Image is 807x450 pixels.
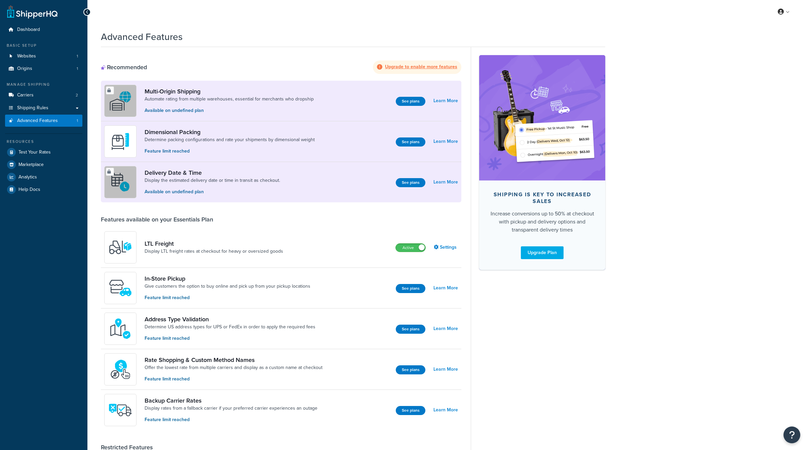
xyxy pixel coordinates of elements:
[396,284,425,293] a: See plans
[145,356,322,364] a: Rate Shopping & Custom Method Names
[433,96,458,106] a: Learn More
[145,148,315,155] p: Feature limit reached
[396,244,425,252] label: Active
[17,53,36,59] span: Websites
[5,183,82,196] a: Help Docs
[5,146,82,158] a: Test Your Rates
[489,65,595,170] img: feature-image-bc-upgrade-63323b7e0001f74ee9b4b6549f3fc5de0323d87a30a5703426337501b3dadfb7.png
[490,210,594,234] div: Increase conversions up to 50% at checkout with pickup and delivery options and transparent deliv...
[145,405,317,412] a: Display rates from a fallback carrier if your preferred carrier experiences an outage
[145,188,280,196] p: Available on undefined plan
[76,92,78,98] span: 2
[145,240,283,247] a: LTL Freight
[433,365,458,374] a: Learn More
[5,50,82,63] li: Websites
[18,187,40,193] span: Help Docs
[396,178,425,187] a: See plans
[17,66,32,72] span: Origins
[17,118,58,124] span: Advanced Features
[5,50,82,63] a: Websites1
[109,398,132,422] img: icon-duo-feat-backup-carrier-4420b188.png
[77,66,78,72] span: 1
[490,191,594,205] div: Shipping is key to increased sales
[18,150,51,155] span: Test Your Rates
[145,397,317,404] a: Backup Carrier Rates
[145,375,322,383] p: Feature limit reached
[101,64,147,71] div: Recommended
[433,283,458,293] a: Learn More
[17,27,40,33] span: Dashboard
[145,316,315,323] a: Address Type Validation
[783,426,800,443] button: Open Resource Center
[5,63,82,75] li: Origins
[109,317,132,340] img: kIG8fy0lQAAAABJRU5ErkJggg==
[5,171,82,183] a: Analytics
[5,43,82,48] div: Basic Setup
[145,88,314,95] a: Multi-Origin Shipping
[17,105,48,111] span: Shipping Rules
[433,324,458,333] a: Learn More
[145,294,310,301] p: Feature limit reached
[145,248,283,255] a: Display LTL freight rates at checkout for heavy or oversized goods
[396,97,425,106] a: See plans
[145,324,315,330] a: Determine US address types for UPS or FedEx in order to apply the required fees
[101,216,213,223] div: Features available on your Essentials Plan
[145,416,317,423] p: Feature limit reached
[17,92,34,98] span: Carriers
[5,89,82,101] a: Carriers2
[385,63,457,70] strong: Upgrade to enable more features
[101,30,183,43] h1: Advanced Features
[18,162,44,168] span: Marketplace
[145,364,322,371] a: Offer the lowest rate from multiple carriers and display as a custom name at checkout
[77,118,78,124] span: 1
[109,276,132,300] img: wfgcfpwTIucLEAAAAASUVORK5CYII=
[109,130,132,153] img: DTVBYsAAAAAASUVORK5CYII=
[5,115,82,127] a: Advanced Features1
[5,24,82,36] a: Dashboard
[396,325,425,334] a: See plans
[145,107,314,114] p: Available on undefined plan
[5,115,82,127] li: Advanced Features
[396,406,425,415] a: See plans
[5,63,82,75] a: Origins1
[145,177,280,184] a: Display the estimated delivery date or time in transit as checkout.
[145,96,314,103] a: Automate rating from multiple warehouses, essential for merchants who dropship
[109,358,132,381] img: icon-duo-feat-rate-shopping-ecdd8bed.png
[433,405,458,415] a: Learn More
[145,283,310,290] a: Give customers the option to buy online and pick up from your pickup locations
[109,236,132,259] img: y79ZsPf0fXUFUhFXDzUgf+ktZg5F2+ohG75+v3d2s1D9TjoU8PiyCIluIjV41seZevKCRuEjTPPOKHJsQcmKCXGdfprl3L4q7...
[5,159,82,171] a: Marketplace
[5,89,82,101] li: Carriers
[433,137,458,146] a: Learn More
[5,82,82,87] div: Manage Shipping
[145,335,315,342] p: Feature limit reached
[521,246,564,259] a: Upgrade Plan
[5,139,82,145] div: Resources
[145,128,315,136] a: Dimensional Packing
[145,136,315,143] a: Determine packing configurations and rate your shipments by dimensional weight
[145,275,310,282] a: In-Store Pickup
[433,177,458,187] a: Learn More
[77,53,78,59] span: 1
[396,365,425,374] a: See plans
[145,169,280,176] a: Delivery Date & Time
[18,174,37,180] span: Analytics
[434,243,458,252] a: Settings
[396,137,425,147] a: See plans
[5,102,82,114] a: Shipping Rules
